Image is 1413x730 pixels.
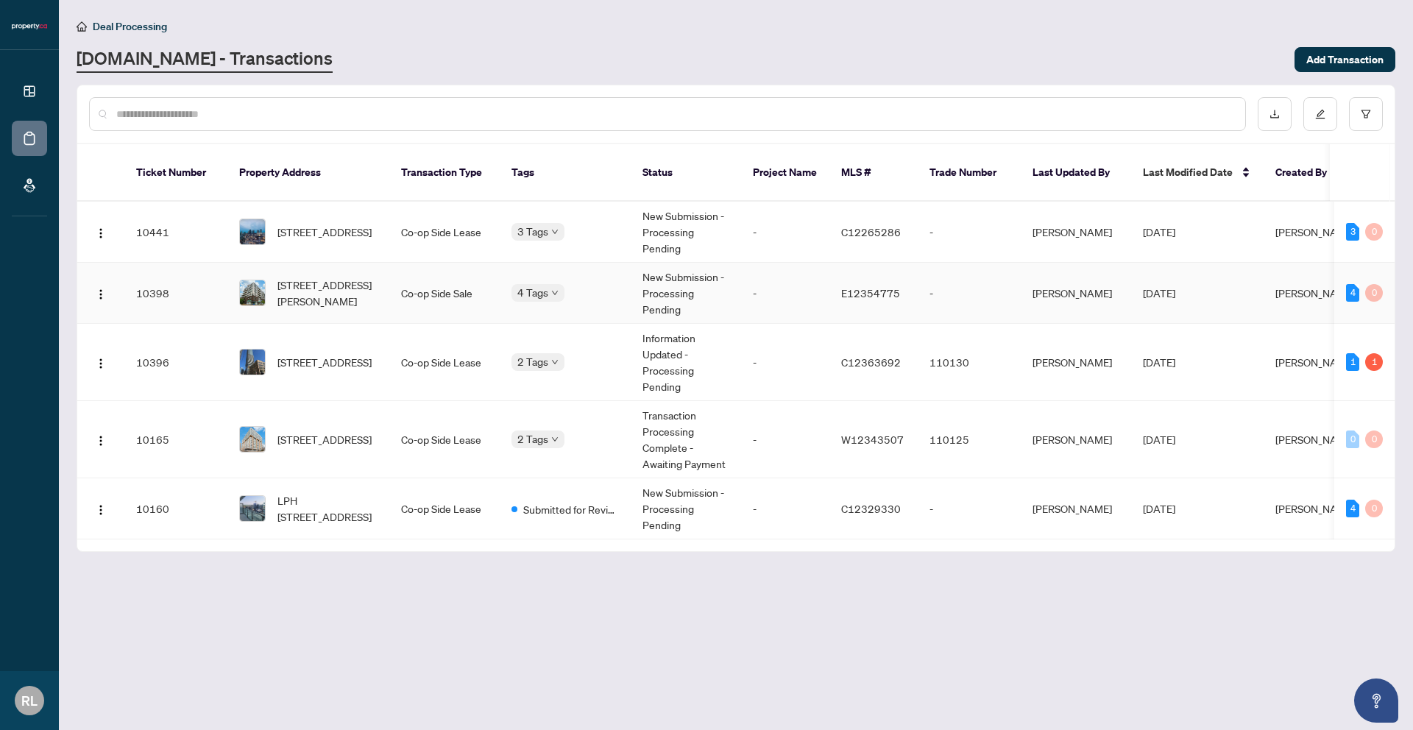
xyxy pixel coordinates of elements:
[240,280,265,305] img: thumbnail-img
[12,22,47,31] img: logo
[277,431,372,447] span: [STREET_ADDRESS]
[1365,284,1383,302] div: 0
[1354,678,1398,723] button: Open asap
[517,223,548,240] span: 3 Tags
[551,436,559,443] span: down
[240,219,265,244] img: thumbnail-img
[89,350,113,374] button: Logo
[741,324,829,401] td: -
[741,401,829,478] td: -
[1365,430,1383,448] div: 0
[240,350,265,375] img: thumbnail-img
[1275,286,1355,300] span: [PERSON_NAME]
[918,144,1021,202] th: Trade Number
[95,227,107,239] img: Logo
[1258,97,1292,131] button: download
[277,354,372,370] span: [STREET_ADDRESS]
[500,144,631,202] th: Tags
[1269,109,1280,119] span: download
[1021,202,1131,263] td: [PERSON_NAME]
[551,228,559,235] span: down
[389,263,500,324] td: Co-op Side Sale
[124,144,227,202] th: Ticket Number
[551,358,559,366] span: down
[841,433,904,446] span: W12343507
[1275,225,1355,238] span: [PERSON_NAME]
[124,263,227,324] td: 10398
[389,202,500,263] td: Co-op Side Lease
[1346,500,1359,517] div: 4
[829,144,918,202] th: MLS #
[124,202,227,263] td: 10441
[1365,223,1383,241] div: 0
[1275,502,1355,515] span: [PERSON_NAME]
[1349,97,1383,131] button: filter
[631,263,741,324] td: New Submission - Processing Pending
[1143,164,1233,180] span: Last Modified Date
[240,496,265,521] img: thumbnail-img
[95,288,107,300] img: Logo
[1131,144,1264,202] th: Last Modified Date
[1346,223,1359,241] div: 3
[93,20,167,33] span: Deal Processing
[77,21,87,32] span: home
[95,358,107,369] img: Logo
[918,324,1021,401] td: 110130
[227,144,389,202] th: Property Address
[1315,109,1325,119] span: edit
[1143,225,1175,238] span: [DATE]
[1021,263,1131,324] td: [PERSON_NAME]
[741,263,829,324] td: -
[1143,502,1175,515] span: [DATE]
[741,144,829,202] th: Project Name
[389,144,500,202] th: Transaction Type
[1303,97,1337,131] button: edit
[389,324,500,401] td: Co-op Side Lease
[1346,284,1359,302] div: 4
[1264,144,1352,202] th: Created By
[95,504,107,516] img: Logo
[918,401,1021,478] td: 110125
[841,225,901,238] span: C12265286
[1365,500,1383,517] div: 0
[918,202,1021,263] td: -
[1143,433,1175,446] span: [DATE]
[89,220,113,244] button: Logo
[517,430,548,447] span: 2 Tags
[1143,355,1175,369] span: [DATE]
[631,324,741,401] td: Information Updated - Processing Pending
[77,46,333,73] a: [DOMAIN_NAME] - Transactions
[1021,401,1131,478] td: [PERSON_NAME]
[631,401,741,478] td: Transaction Processing Complete - Awaiting Payment
[741,202,829,263] td: -
[1346,430,1359,448] div: 0
[631,144,741,202] th: Status
[89,428,113,451] button: Logo
[240,427,265,452] img: thumbnail-img
[124,478,227,539] td: 10160
[277,224,372,240] span: [STREET_ADDRESS]
[277,492,378,525] span: LPH [STREET_ADDRESS]
[1143,286,1175,300] span: [DATE]
[841,286,900,300] span: E12354775
[631,478,741,539] td: New Submission - Processing Pending
[389,401,500,478] td: Co-op Side Lease
[124,324,227,401] td: 10396
[124,401,227,478] td: 10165
[523,501,619,517] span: Submitted for Review
[841,502,901,515] span: C12329330
[1306,48,1384,71] span: Add Transaction
[1021,144,1131,202] th: Last Updated By
[1295,47,1395,72] button: Add Transaction
[1275,355,1355,369] span: [PERSON_NAME]
[918,263,1021,324] td: -
[89,281,113,305] button: Logo
[841,355,901,369] span: C12363692
[551,289,559,297] span: down
[89,497,113,520] button: Logo
[95,435,107,447] img: Logo
[277,277,378,309] span: [STREET_ADDRESS][PERSON_NAME]
[1021,324,1131,401] td: [PERSON_NAME]
[1361,109,1371,119] span: filter
[389,478,500,539] td: Co-op Side Lease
